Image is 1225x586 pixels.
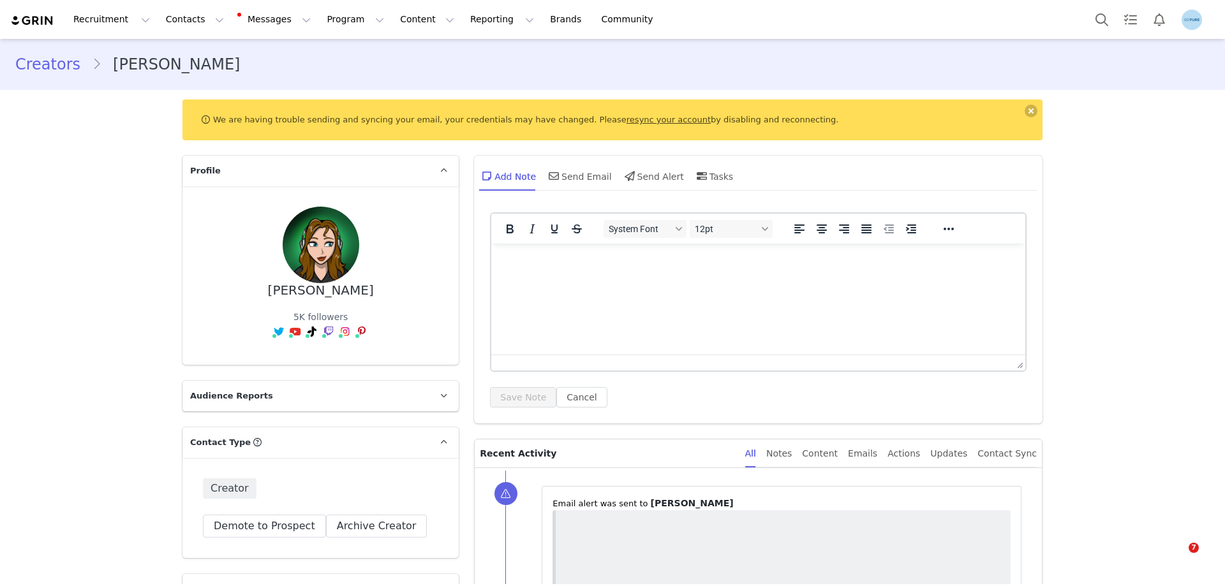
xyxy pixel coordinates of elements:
span: Creator [203,478,256,499]
span: [PERSON_NAME] [651,498,734,508]
button: Italic [521,220,543,238]
button: Bold [499,220,521,238]
button: Reporting [463,5,542,34]
button: Demote to Prospect [203,515,326,538]
button: Contacts [158,5,232,34]
span: Contact Type [190,436,251,449]
span: 12pt [695,224,757,234]
button: Fonts [604,220,687,238]
div: Notes [766,439,792,468]
span: System Font [609,224,671,234]
button: Decrease indent [878,220,900,238]
div: [PERSON_NAME] [268,283,374,298]
button: Content [392,5,462,34]
button: Recruitment [66,5,158,34]
button: Align left [789,220,810,238]
button: Underline [544,220,565,238]
div: Tasks [694,161,734,191]
div: We are having trouble sending and syncing your email, your credentials may have changed. Please b... [182,99,1043,140]
button: Program [319,5,392,34]
p: ⁨Email⁩ alert was sent to ⁨ ⁩ [553,497,1011,510]
a: Creators [15,53,92,76]
button: Justify [856,220,877,238]
span: Profile [190,165,221,177]
a: Community [594,5,667,34]
button: Notifications [1145,5,1173,34]
div: All [745,439,756,468]
button: Font sizes [690,220,773,238]
button: Reveal or hide additional toolbar items [938,220,960,238]
img: aa829ce9-371a-40eb-b204-ec9848bbab4d.jpg [283,207,359,283]
span: Audience Reports [190,390,273,402]
button: Strikethrough [566,220,588,238]
button: Save Note [490,387,556,407]
div: Updates [930,439,967,468]
iframe: Intercom live chat [1162,543,1193,573]
button: Search [1088,5,1116,34]
div: Content [802,439,838,468]
div: Press the Up and Down arrow keys to resize the editor. [1012,355,1025,370]
img: instagram.svg [340,326,350,337]
div: Contact Sync [977,439,1037,468]
button: Profile [1174,10,1215,30]
div: Actions [887,439,920,468]
img: 6480d7a5-50c8-4045-ac5d-22a5aead743a.png [1182,10,1202,30]
button: Archive Creator [326,515,427,538]
div: Add Note [479,161,536,191]
button: Messages [232,5,318,34]
iframe: Rich Text Area [491,244,1025,355]
a: Brands [542,5,593,34]
a: resync your account [627,115,711,124]
img: grin logo [10,15,55,27]
a: Tasks [1117,5,1145,34]
div: Send Email [546,161,612,191]
span: 7 [1189,543,1199,553]
button: Align right [833,220,855,238]
button: Increase indent [900,220,922,238]
div: Emails [848,439,877,468]
div: Send Alert [622,161,684,191]
div: 5K followers [271,311,371,324]
button: Cancel [556,387,607,407]
p: Recent Activity [480,439,734,467]
button: Align center [811,220,833,238]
